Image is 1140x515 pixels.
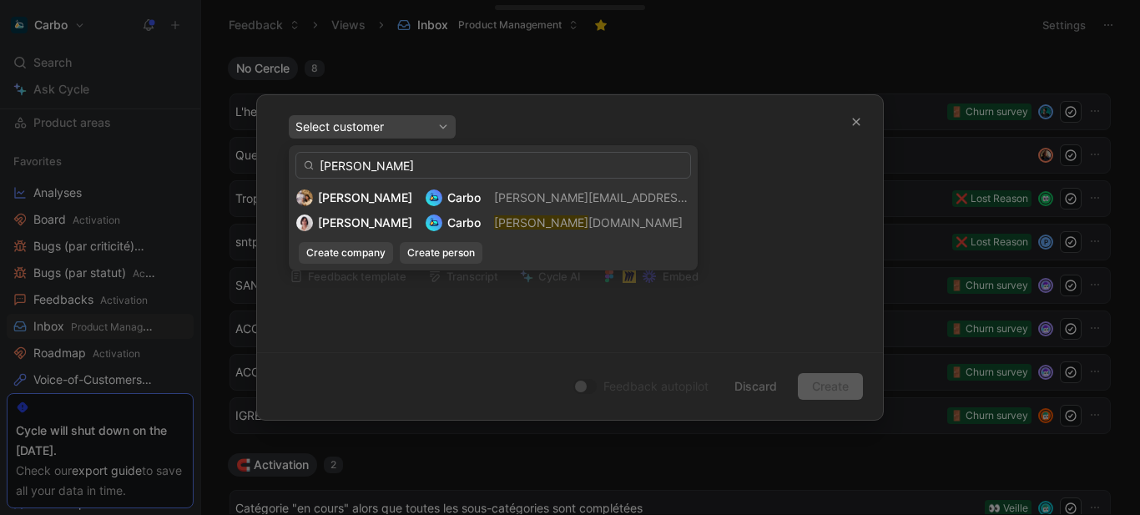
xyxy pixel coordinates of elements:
[447,215,481,230] span: Carbo
[447,190,481,204] span: Carbo
[318,190,412,204] span: [PERSON_NAME]
[296,215,313,231] img: 4876199174613_979da38a95138d7ca489_192.jpg
[494,215,588,230] mark: [PERSON_NAME]
[295,152,691,179] input: Search...
[494,190,784,204] span: [PERSON_NAME][EMAIL_ADDRESS][DOMAIN_NAME]
[588,215,683,230] span: [DOMAIN_NAME]
[306,245,386,261] span: Create company
[318,215,412,230] span: [PERSON_NAME]
[426,189,442,206] img: logo
[426,215,442,231] img: logo
[296,189,313,206] img: 7156325923078_3e136338b86c38c232e3_192.jpg
[299,242,393,264] button: Create company
[400,242,482,264] button: Create person
[407,245,475,261] span: Create person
